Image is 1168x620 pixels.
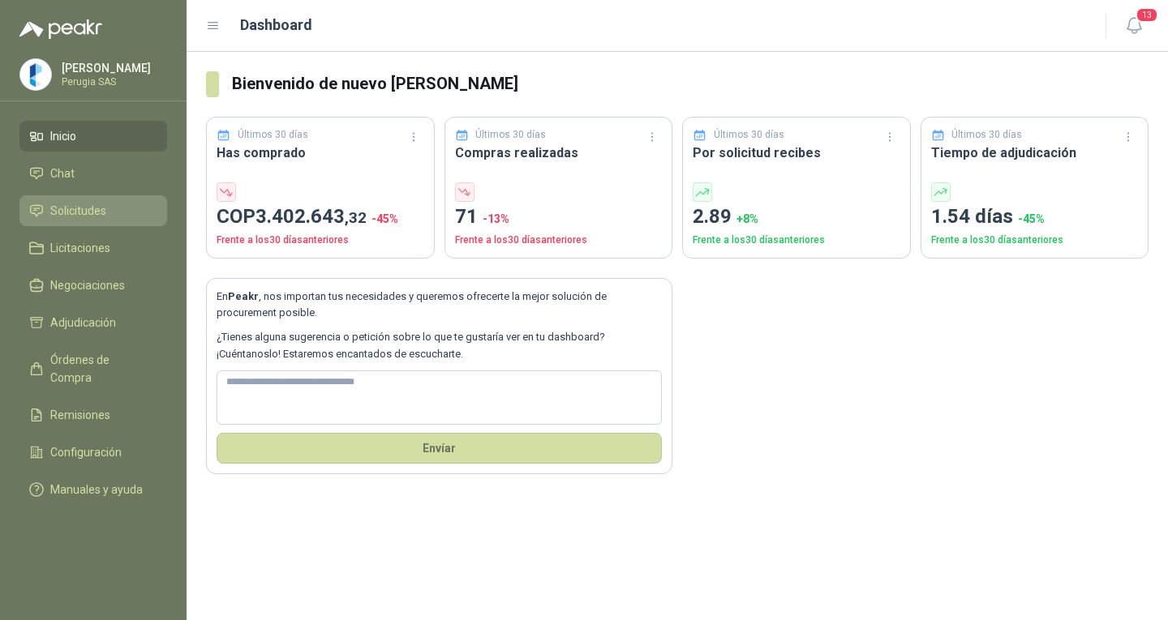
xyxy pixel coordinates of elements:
a: Solicitudes [19,195,167,226]
a: Inicio [19,121,167,152]
span: -45 % [1018,212,1045,225]
p: COP [217,202,424,233]
p: Frente a los 30 días anteriores [455,233,663,248]
span: Chat [50,165,75,182]
span: Adjudicación [50,314,116,331]
p: En , nos importan tus necesidades y queremos ofrecerte la mejor solución de procurement posible. [217,289,662,322]
a: Chat [19,158,167,189]
span: Manuales y ayuda [50,481,143,498]
p: 1.54 días [931,202,1139,233]
span: Licitaciones [50,239,110,257]
p: Frente a los 30 días anteriores [931,233,1139,248]
a: Configuración [19,437,167,468]
span: Negociaciones [50,276,125,294]
h3: Compras realizadas [455,143,663,163]
span: Órdenes de Compra [50,351,152,387]
p: 2.89 [693,202,900,233]
span: 13 [1136,7,1158,23]
h3: Por solicitud recibes [693,143,900,163]
a: Licitaciones [19,233,167,263]
span: + 8 % [736,212,758,225]
a: Negociaciones [19,270,167,301]
p: Perugia SAS [62,77,163,87]
a: Manuales y ayuda [19,474,167,505]
span: -45 % [371,212,398,225]
p: Frente a los 30 días anteriores [693,233,900,248]
span: -13 % [483,212,509,225]
span: ,32 [345,208,367,227]
p: Frente a los 30 días anteriores [217,233,424,248]
h3: Tiempo de adjudicación [931,143,1139,163]
span: Configuración [50,443,122,461]
span: Remisiones [50,406,110,424]
b: Peakr [228,290,259,302]
p: Últimos 30 días [714,127,784,143]
span: Inicio [50,127,76,145]
p: Últimos 30 días [475,127,546,143]
p: ¿Tienes alguna sugerencia o petición sobre lo que te gustaría ver en tu dashboard? ¡Cuéntanoslo! ... [217,329,662,362]
p: Últimos 30 días [951,127,1022,143]
img: Company Logo [20,59,51,90]
span: Solicitudes [50,202,106,220]
p: [PERSON_NAME] [62,62,163,74]
img: Logo peakr [19,19,102,39]
a: Remisiones [19,400,167,430]
button: Envíar [217,433,662,464]
p: 71 [455,202,663,233]
span: 3.402.643 [255,205,367,228]
a: Adjudicación [19,307,167,338]
h1: Dashboard [240,14,312,36]
p: Últimos 30 días [238,127,308,143]
h3: Bienvenido de nuevo [PERSON_NAME] [232,71,1149,96]
a: Órdenes de Compra [19,344,167,393]
h3: Has comprado [217,143,424,163]
button: 13 [1119,11,1149,41]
